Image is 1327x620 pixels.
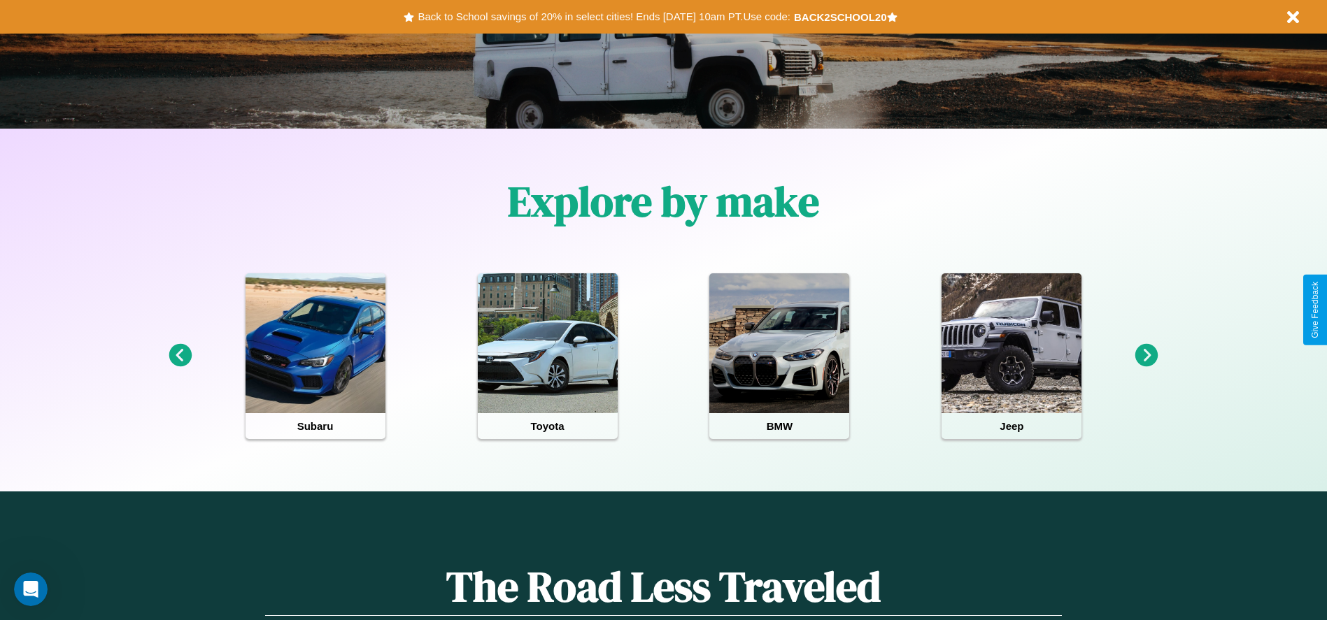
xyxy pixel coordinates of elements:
h4: BMW [709,413,849,439]
h4: Subaru [246,413,385,439]
b: BACK2SCHOOL20 [794,11,887,23]
iframe: Intercom live chat [14,572,48,606]
h1: Explore by make [508,173,819,230]
button: Back to School savings of 20% in select cities! Ends [DATE] 10am PT.Use code: [414,7,793,27]
h4: Toyota [478,413,618,439]
h1: The Road Less Traveled [265,558,1061,616]
h4: Jeep [942,413,1081,439]
div: Give Feedback [1310,282,1320,338]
